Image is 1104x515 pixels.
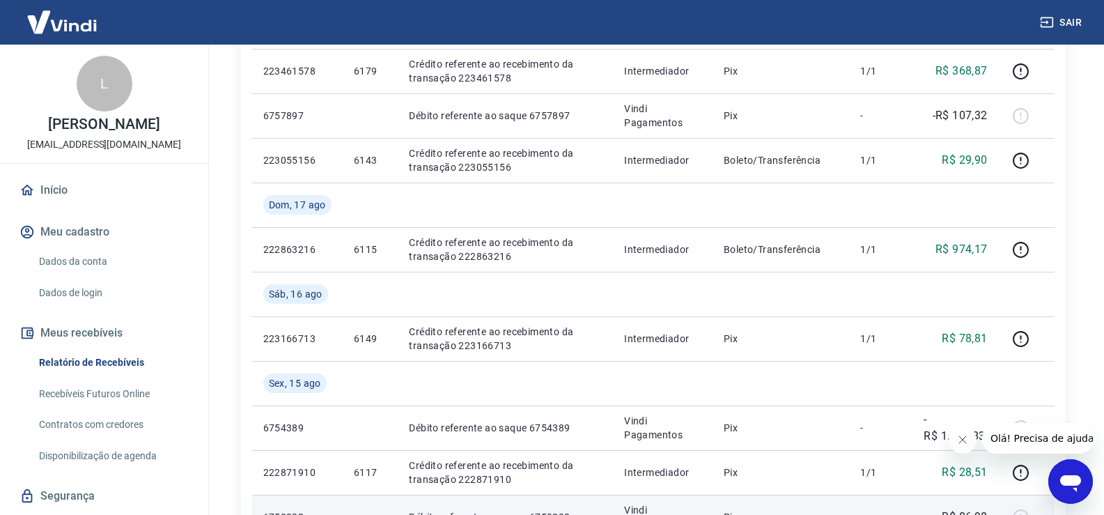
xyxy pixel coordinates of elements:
a: Início [17,175,192,206]
p: Pix [724,466,838,479]
p: Débito referente ao saque 6757897 [409,109,602,123]
div: L [77,56,132,112]
p: 223461578 [263,64,332,78]
a: Dados de login [33,279,192,307]
p: 1/1 [860,153,901,167]
p: Intermediador [624,64,701,78]
p: Débito referente ao saque 6754389 [409,421,602,435]
p: Crédito referente ao recebimento da transação 222871910 [409,459,602,486]
button: Sair [1037,10,1087,36]
iframe: Botão para abrir a janela de mensagens [1048,459,1093,504]
p: Intermediador [624,153,701,167]
p: - [860,421,901,435]
span: Sáb, 16 ago [269,287,322,301]
p: Vindi Pagamentos [624,414,701,442]
p: R$ 28,51 [942,464,987,481]
p: -R$ 1.407,83 [924,411,987,445]
p: 6149 [354,332,387,346]
p: 1/1 [860,64,901,78]
p: 6143 [354,153,387,167]
p: 6754389 [263,421,332,435]
p: -R$ 107,32 [933,107,988,124]
p: 6115 [354,243,387,256]
p: R$ 974,17 [935,241,988,258]
p: Intermediador [624,243,701,256]
p: R$ 78,81 [942,330,987,347]
p: 222871910 [263,466,332,479]
a: Relatório de Recebíveis [33,348,192,377]
a: Recebíveis Futuros Online [33,380,192,408]
p: R$ 368,87 [935,63,988,79]
p: 6179 [354,64,387,78]
p: Pix [724,421,838,435]
p: Pix [724,332,838,346]
p: 222863216 [263,243,332,256]
a: Dados da conta [33,247,192,276]
span: Sex, 15 ago [269,376,321,390]
p: Crédito referente ao recebimento da transação 223166713 [409,325,602,353]
p: 1/1 [860,466,901,479]
iframe: Mensagem da empresa [982,423,1093,454]
span: Dom, 17 ago [269,198,326,212]
p: Pix [724,64,838,78]
a: Segurança [17,481,192,512]
p: Intermediador [624,466,701,479]
p: - [860,109,901,123]
p: 223055156 [263,153,332,167]
button: Meu cadastro [17,217,192,247]
p: R$ 29,90 [942,152,987,169]
p: 1/1 [860,332,901,346]
p: Intermediador [624,332,701,346]
p: Pix [724,109,838,123]
p: 6757897 [263,109,332,123]
p: Crédito referente ao recebimento da transação 222863216 [409,236,602,263]
p: 6117 [354,466,387,479]
button: Meus recebíveis [17,318,192,348]
p: Crédito referente ao recebimento da transação 223461578 [409,57,602,85]
p: 223166713 [263,332,332,346]
p: Vindi Pagamentos [624,102,701,130]
iframe: Fechar mensagem [949,426,977,454]
p: [PERSON_NAME] [48,117,160,132]
img: Vindi [17,1,107,43]
span: Olá! Precisa de ajuda? [8,10,117,21]
p: Boleto/Transferência [724,153,838,167]
p: 1/1 [860,243,901,256]
a: Disponibilização de agenda [33,442,192,470]
p: [EMAIL_ADDRESS][DOMAIN_NAME] [27,137,181,152]
p: Boleto/Transferência [724,243,838,256]
a: Contratos com credores [33,410,192,439]
p: Crédito referente ao recebimento da transação 223055156 [409,146,602,174]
